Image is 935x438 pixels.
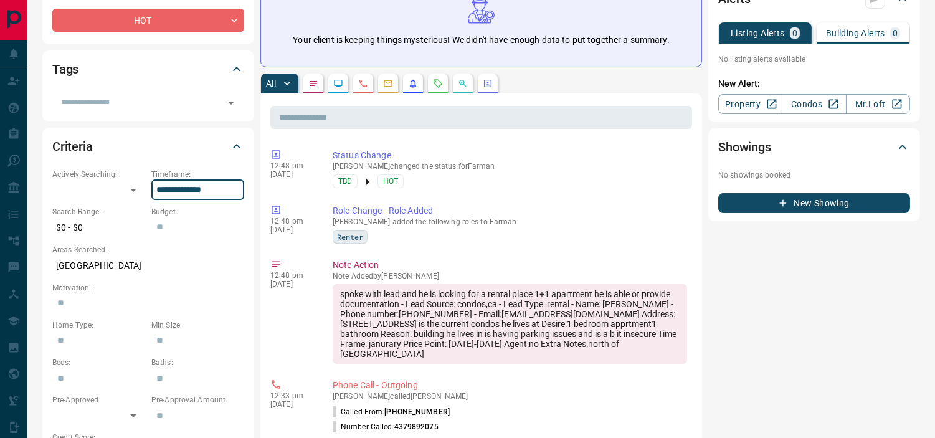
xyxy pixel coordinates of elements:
[383,79,393,88] svg: Emails
[270,391,314,400] p: 12:33 pm
[718,137,771,157] h2: Showings
[52,394,145,406] p: Pre-Approved:
[52,169,145,180] p: Actively Searching:
[718,193,910,213] button: New Showing
[52,136,93,156] h2: Criteria
[151,169,244,180] p: Timeframe:
[270,161,314,170] p: 12:48 pm
[337,231,363,243] span: Renter
[52,244,244,255] p: Areas Searched:
[52,206,145,217] p: Search Range:
[52,320,145,331] p: Home Type:
[394,422,439,431] span: 4379892075
[333,149,687,162] p: Status Change
[358,79,368,88] svg: Calls
[52,282,244,293] p: Motivation:
[718,54,910,65] p: No listing alerts available
[333,272,687,280] p: Note Added by [PERSON_NAME]
[718,132,910,162] div: Showings
[52,131,244,161] div: Criteria
[338,175,352,188] span: TBD
[782,94,846,114] a: Condos
[893,29,898,37] p: 0
[333,379,687,392] p: Phone Call - Outgoing
[151,357,244,368] p: Baths:
[383,175,398,188] span: HOT
[266,79,276,88] p: All
[270,271,314,280] p: 12:48 pm
[333,79,343,88] svg: Lead Browsing Activity
[718,77,910,90] p: New Alert:
[270,226,314,234] p: [DATE]
[333,392,687,401] p: [PERSON_NAME] called [PERSON_NAME]
[52,255,244,276] p: [GEOGRAPHIC_DATA]
[333,421,439,432] p: Number Called:
[731,29,785,37] p: Listing Alerts
[826,29,885,37] p: Building Alerts
[222,94,240,112] button: Open
[293,34,669,47] p: Your client is keeping things mysterious! We didn't have enough data to put together a summary.
[846,94,910,114] a: Mr.Loft
[151,394,244,406] p: Pre-Approval Amount:
[483,79,493,88] svg: Agent Actions
[408,79,418,88] svg: Listing Alerts
[52,357,145,368] p: Beds:
[151,320,244,331] p: Min Size:
[792,29,797,37] p: 0
[333,217,687,226] p: [PERSON_NAME] added the following roles to Farman
[458,79,468,88] svg: Opportunities
[52,54,244,84] div: Tags
[270,217,314,226] p: 12:48 pm
[52,59,78,79] h2: Tags
[151,206,244,217] p: Budget:
[718,169,910,181] p: No showings booked
[270,400,314,409] p: [DATE]
[308,79,318,88] svg: Notes
[333,406,450,417] p: Called From:
[270,170,314,179] p: [DATE]
[433,79,443,88] svg: Requests
[52,217,145,238] p: $0 - $0
[333,204,687,217] p: Role Change - Role Added
[718,94,782,114] a: Property
[384,407,450,416] span: [PHONE_NUMBER]
[52,9,244,32] div: HOT
[333,259,687,272] p: Note Action
[333,162,687,171] p: [PERSON_NAME] changed the status for Farman
[333,284,687,364] div: spoke with lead and he is looking for a rental place 1+1 apartment he is able ot provide document...
[270,280,314,288] p: [DATE]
